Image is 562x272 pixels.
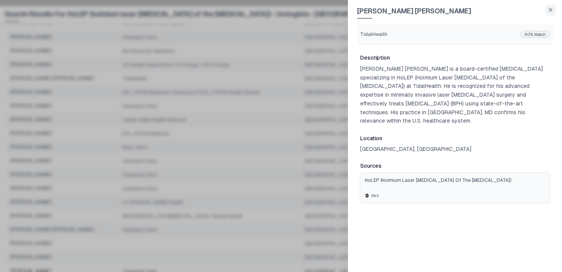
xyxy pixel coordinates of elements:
p: [GEOGRAPHIC_DATA], [GEOGRAPHIC_DATA] [360,145,550,153]
span: Griffith Batstone [357,6,471,19]
h3: Sources [360,162,550,170]
span: HoLEP (Holmium Laser [MEDICAL_DATA] Of The [MEDICAL_DATA]) [365,177,512,183]
h3: Description [360,54,550,62]
h3: Location [360,134,550,142]
span: Web [371,193,379,199]
img: Web [365,193,369,198]
p: TidalHealth [360,31,387,38]
div: 90% Match [521,31,550,37]
p: [PERSON_NAME] [PERSON_NAME] is a board-certified [MEDICAL_DATA] specializing in HoLEP (Holmium La... [360,65,550,125]
a: HoLEP (Holmium Laser [MEDICAL_DATA] Of The [MEDICAL_DATA])WebWeb [360,173,550,203]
